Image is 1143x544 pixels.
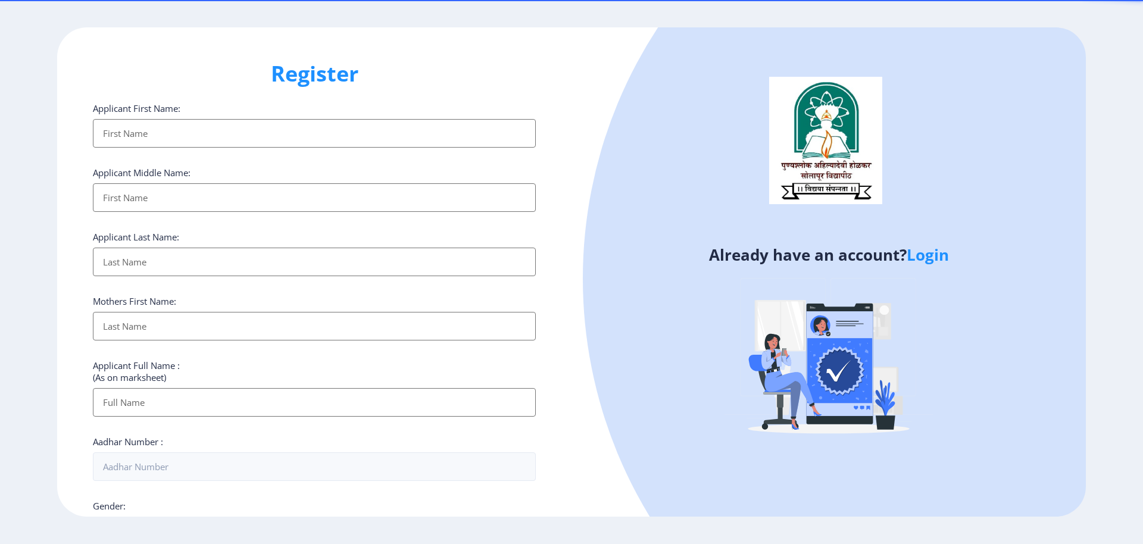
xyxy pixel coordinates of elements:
[93,167,190,179] label: Applicant Middle Name:
[93,183,536,212] input: First Name
[93,436,163,448] label: Aadhar Number :
[580,245,1077,264] h4: Already have an account?
[93,60,536,88] h1: Register
[769,77,882,204] img: logo
[93,500,126,512] label: Gender:
[93,452,536,481] input: Aadhar Number
[93,359,180,383] label: Applicant Full Name : (As on marksheet)
[907,244,949,265] a: Login
[93,248,536,276] input: Last Name
[93,102,180,114] label: Applicant First Name:
[93,312,536,340] input: Last Name
[93,388,536,417] input: Full Name
[724,255,933,464] img: Verified-rafiki.svg
[93,119,536,148] input: First Name
[93,231,179,243] label: Applicant Last Name:
[93,295,176,307] label: Mothers First Name:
